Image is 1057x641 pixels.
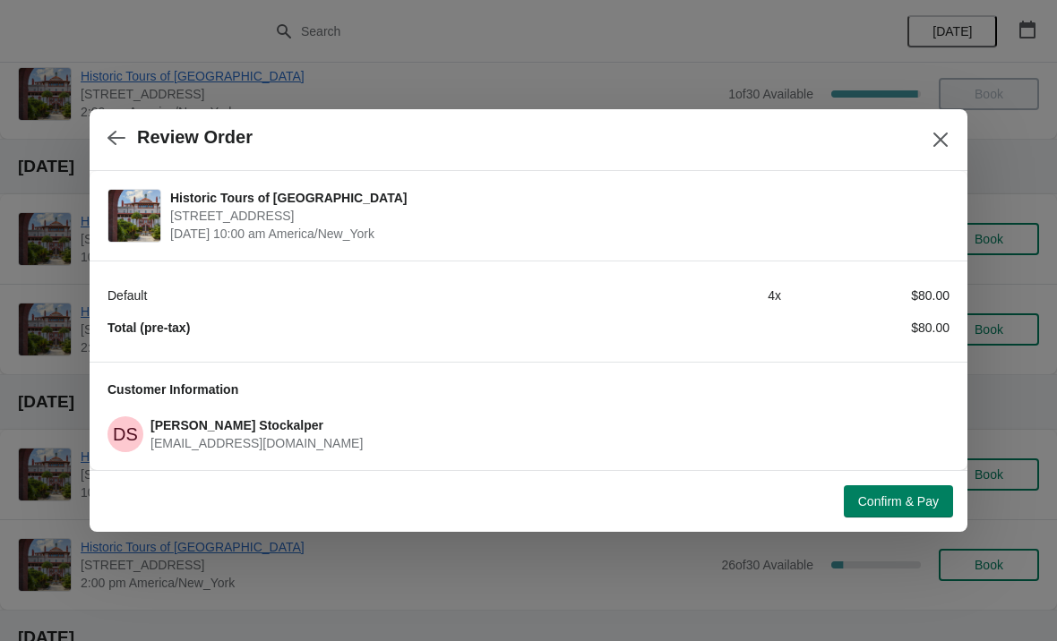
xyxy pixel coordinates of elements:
[170,189,941,207] span: Historic Tours of [GEOGRAPHIC_DATA]
[150,418,323,432] span: [PERSON_NAME] Stockalper
[170,225,941,243] span: [DATE] 10:00 am America/New_York
[108,190,160,242] img: Historic Tours of Flagler College | 74 King Street, St. Augustine, FL, USA | October 15 | 10:00 a...
[107,286,613,304] div: Default
[613,286,781,304] div: 4 x
[107,416,143,452] span: Donna
[137,127,253,148] h2: Review Order
[150,436,363,450] span: [EMAIL_ADDRESS][DOMAIN_NAME]
[781,319,950,337] div: $80.00
[113,424,138,444] text: DS
[924,124,957,156] button: Close
[107,320,190,335] strong: Total (pre-tax)
[107,382,238,397] span: Customer Information
[170,207,941,225] span: [STREET_ADDRESS]
[844,485,953,517] button: Confirm & Pay
[858,494,939,509] span: Confirm & Pay
[781,286,950,304] div: $80.00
